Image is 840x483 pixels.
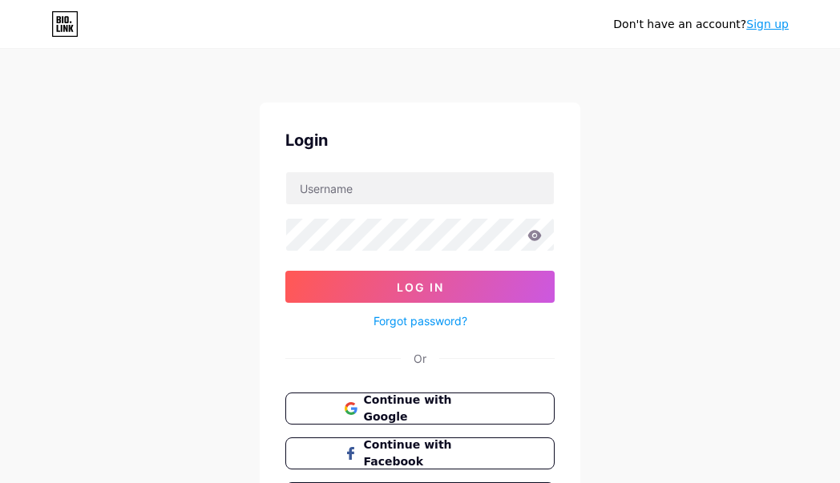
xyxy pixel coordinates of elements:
[285,437,555,469] button: Continue with Facebook
[613,16,789,33] div: Don't have an account?
[285,392,555,425] button: Continue with Google
[286,172,554,204] input: Username
[285,271,555,303] button: Log In
[374,312,467,329] a: Forgot password?
[364,437,496,470] span: Continue with Facebook
[397,280,444,294] span: Log In
[285,128,555,152] div: Login
[364,392,496,425] span: Continue with Google
[414,350,426,367] div: Or
[746,18,789,30] a: Sign up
